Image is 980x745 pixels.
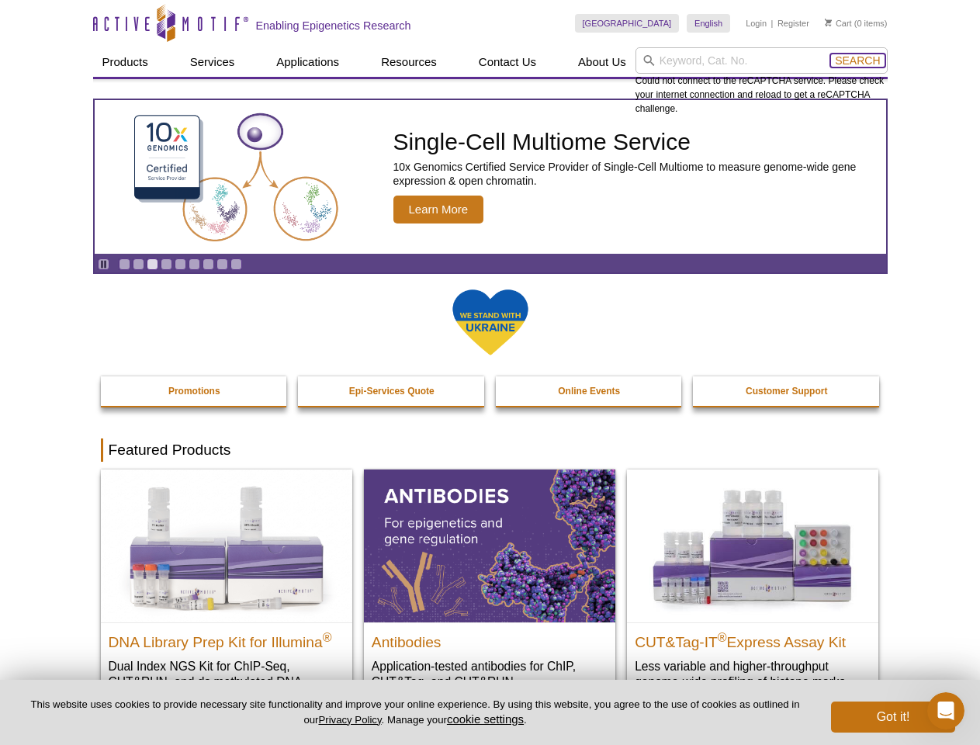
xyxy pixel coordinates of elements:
a: Go to slide 4 [161,258,172,270]
a: Cart [825,18,852,29]
img: Your Cart [825,19,832,26]
h2: DNA Library Prep Kit for Illumina [109,627,345,650]
a: About Us [569,47,635,77]
h2: Enabling Epigenetics Research [256,19,411,33]
sup: ® [718,630,727,643]
h2: Single-Cell Multiome Service [393,130,878,154]
a: Go to slide 2 [133,258,144,270]
h2: Antibodies [372,627,608,650]
a: Privacy Policy [318,714,381,726]
a: DNA Library Prep Kit for Illumina DNA Library Prep Kit for Illumina® Dual Index NGS Kit for ChIP-... [101,470,352,720]
a: Toggle autoplay [98,258,109,270]
a: English [687,14,730,33]
li: | [771,14,774,33]
a: Products [93,47,158,77]
div: Could not connect to the reCAPTCHA service. Please check your internet connection and reload to g... [635,47,888,116]
a: Resources [372,47,446,77]
span: Learn More [393,196,484,223]
a: Epi-Services Quote [298,376,486,406]
img: All Antibodies [364,470,615,622]
sup: ® [323,630,332,643]
strong: Epi-Services Quote [349,386,435,397]
a: Applications [267,47,348,77]
a: CUT&Tag-IT® Express Assay Kit CUT&Tag-IT®Express Assay Kit Less variable and higher-throughput ge... [627,470,878,705]
img: Single-Cell Multiome Service [119,106,352,248]
a: Go to slide 3 [147,258,158,270]
p: 10x Genomics Certified Service Provider of Single-Cell Multiome to measure genome-wide gene expre... [393,160,878,188]
span: Search [835,54,880,67]
a: Login [746,18,767,29]
button: Got it! [831,702,955,733]
input: Keyword, Cat. No. [635,47,888,74]
a: Register [777,18,809,29]
p: Dual Index NGS Kit for ChIP-Seq, CUT&RUN, and ds methylated DNA assays. [109,658,345,705]
a: Services [181,47,244,77]
h2: CUT&Tag-IT Express Assay Kit [635,627,871,650]
a: Go to slide 6 [189,258,200,270]
a: Go to slide 5 [175,258,186,270]
a: Go to slide 7 [203,258,214,270]
a: Customer Support [693,376,881,406]
a: Promotions [101,376,289,406]
p: Less variable and higher-throughput genome-wide profiling of histone marks​. [635,658,871,690]
article: Single-Cell Multiome Service [95,100,886,254]
a: Go to slide 1 [119,258,130,270]
a: [GEOGRAPHIC_DATA] [575,14,680,33]
button: cookie settings [447,712,524,726]
p: This website uses cookies to provide necessary site functionality and improve your online experie... [25,698,805,727]
button: Search [830,54,885,68]
a: Go to slide 9 [230,258,242,270]
iframe: Intercom live chat [927,692,964,729]
li: (0 items) [825,14,888,33]
strong: Customer Support [746,386,827,397]
a: Contact Us [469,47,545,77]
p: Application-tested antibodies for ChIP, CUT&Tag, and CUT&RUN. [372,658,608,690]
img: DNA Library Prep Kit for Illumina [101,470,352,622]
strong: Promotions [168,386,220,397]
img: We Stand With Ukraine [452,288,529,357]
h2: Featured Products [101,438,880,462]
a: Online Events [496,376,684,406]
a: All Antibodies Antibodies Application-tested antibodies for ChIP, CUT&Tag, and CUT&RUN. [364,470,615,705]
strong: Online Events [558,386,620,397]
img: CUT&Tag-IT® Express Assay Kit [627,470,878,622]
a: Single-Cell Multiome Service Single-Cell Multiome Service 10x Genomics Certified Service Provider... [95,100,886,254]
a: Go to slide 8 [216,258,228,270]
